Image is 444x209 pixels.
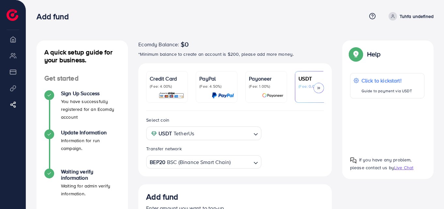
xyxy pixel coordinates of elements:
[350,48,362,60] img: Popup guide
[61,90,120,97] h4: Sign Up Success
[350,157,357,164] img: Popup guide
[150,75,184,82] p: Credit Card
[181,40,189,48] span: $0
[231,157,251,167] input: Search for option
[159,129,172,138] strong: USDT
[151,131,157,137] img: coin
[159,92,184,99] img: card
[61,182,120,198] p: Waiting for admin verify information.
[37,129,128,169] li: Update Information
[167,157,231,167] span: BSC (Binance Smart Chain)
[361,77,412,84] p: Click to kickstart!
[416,180,439,204] iframe: Chat
[350,157,412,171] span: If you have any problem, please contact us by
[37,169,128,208] li: Waiting verify information
[7,9,18,21] img: logo
[138,40,179,48] span: Ecomdy Balance:
[146,145,182,152] label: Transfer network
[146,155,261,169] div: Search for option
[299,75,333,82] p: USDT
[138,50,332,58] p: *Minimum balance to create an account is $200, please add more money.
[146,192,178,202] h3: Add fund
[150,157,165,167] strong: BEP20
[299,84,333,89] p: (Fee: 0.00%)
[146,117,169,123] label: Select coin
[61,97,120,121] p: You have successfully registered for an Ecomdy account
[199,84,234,89] p: (Fee: 4.50%)
[400,12,434,20] p: Tuhfa undefined
[61,169,120,181] h4: Waiting verify information
[196,128,251,139] input: Search for option
[61,129,120,136] h4: Update Information
[249,75,283,82] p: Payoneer
[212,92,234,99] img: card
[249,84,283,89] p: (Fee: 1.00%)
[150,84,184,89] p: (Fee: 4.00%)
[37,74,128,82] h4: Get started
[146,127,261,140] div: Search for option
[394,164,413,171] span: Live Chat
[61,137,120,152] p: Information for run campaign.
[174,129,194,138] span: TetherUs
[37,90,128,129] li: Sign Up Success
[37,48,128,64] h4: A quick setup guide for your business.
[262,92,283,99] img: card
[367,50,381,58] p: Help
[386,12,434,21] a: Tuhfa undefined
[37,12,74,21] h3: Add fund
[361,87,412,95] p: Guide to payment via USDT
[199,75,234,82] p: PayPal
